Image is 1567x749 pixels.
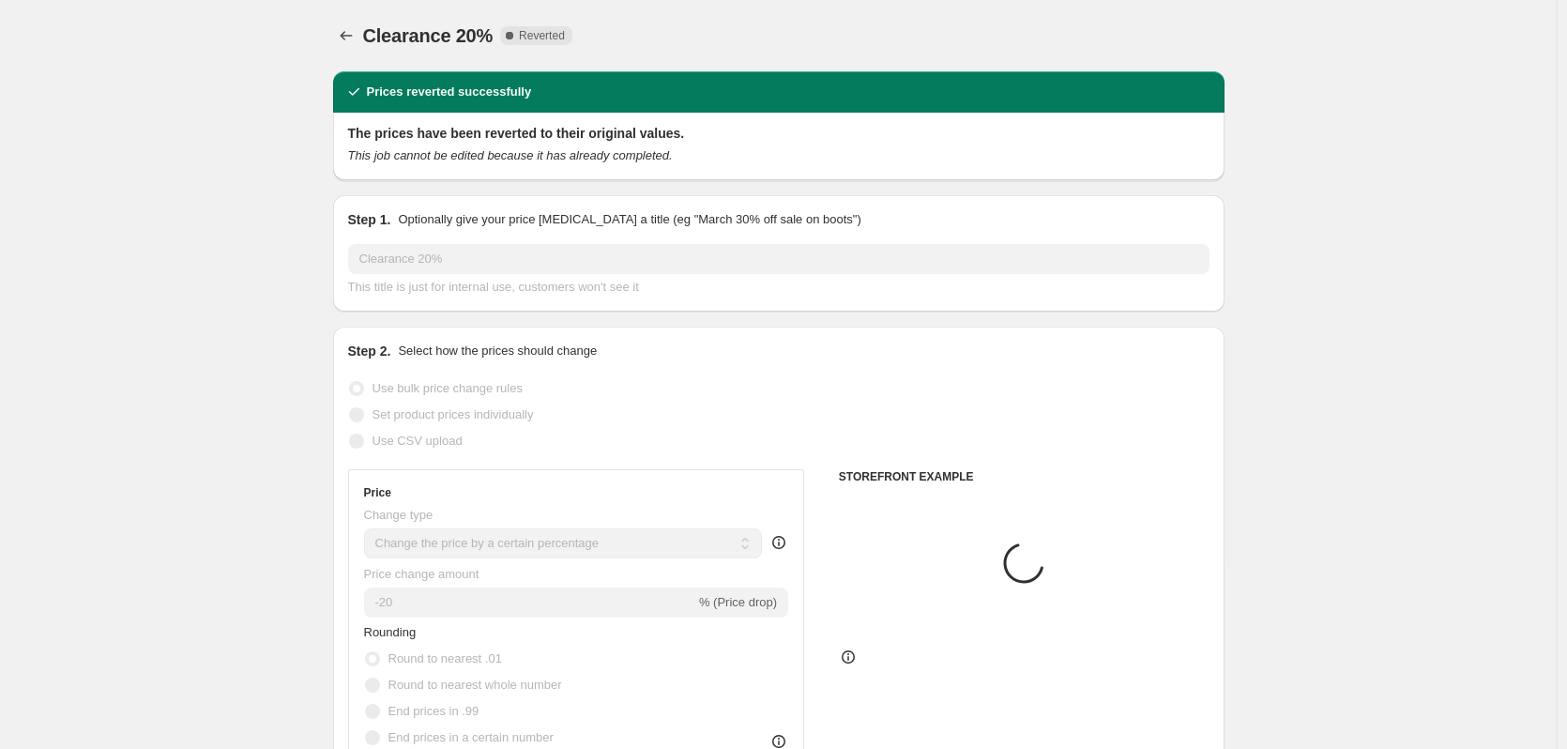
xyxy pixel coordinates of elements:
span: This title is just for internal use, customers won't see it [348,280,639,294]
input: 30% off holiday sale [348,244,1209,274]
span: Rounding [364,625,417,639]
i: This job cannot be edited because it has already completed. [348,148,673,162]
h2: Step 2. [348,342,391,360]
span: Price change amount [364,567,479,581]
span: End prices in .99 [388,704,479,718]
div: help [769,533,788,552]
button: Price change jobs [333,23,359,49]
span: Reverted [519,28,565,43]
p: Optionally give your price [MEDICAL_DATA] a title (eg "March 30% off sale on boots") [398,210,860,229]
span: Clearance 20% [363,25,494,46]
span: Use bulk price change rules [373,381,523,395]
h2: The prices have been reverted to their original values. [348,124,1209,143]
span: Round to nearest whole number [388,678,562,692]
h2: Step 1. [348,210,391,229]
h3: Price [364,485,391,500]
input: -15 [364,588,695,618]
span: End prices in a certain number [388,730,554,744]
span: % (Price drop) [699,595,777,609]
h2: Prices reverted successfully [367,83,532,101]
h6: STOREFRONT EXAMPLE [839,469,1209,484]
p: Select how the prices should change [398,342,597,360]
span: Round to nearest .01 [388,651,502,665]
span: Set product prices individually [373,407,534,421]
span: Change type [364,508,434,522]
span: Use CSV upload [373,434,463,448]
